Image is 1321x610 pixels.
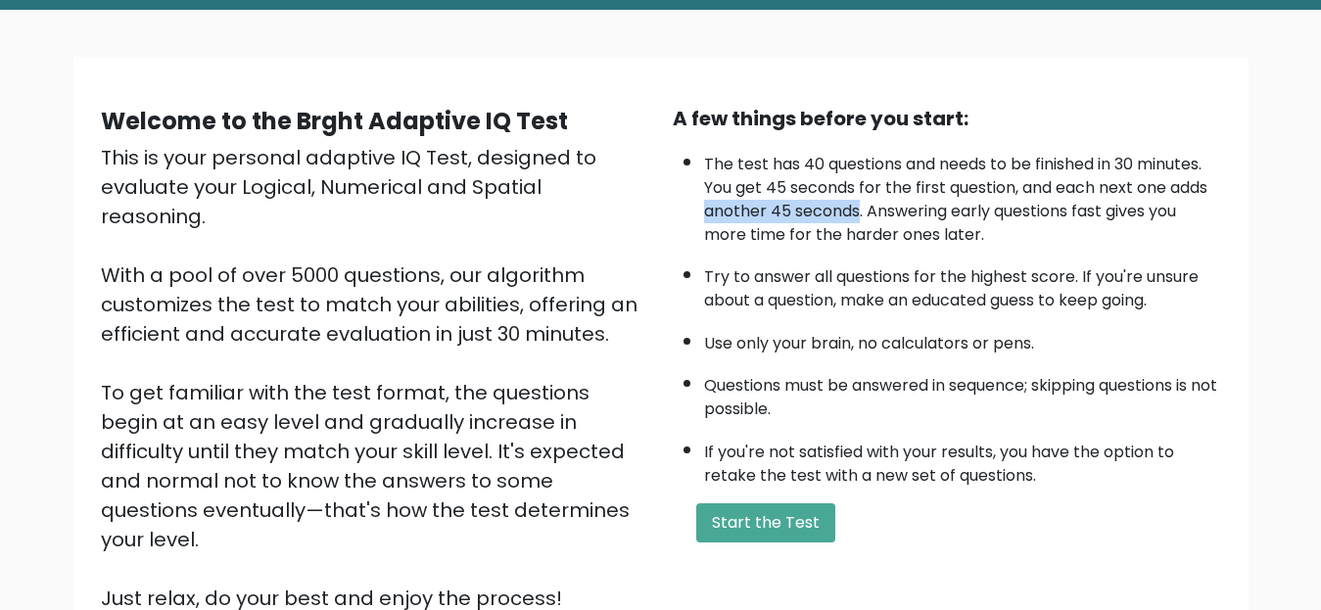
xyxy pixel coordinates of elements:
button: Start the Test [696,503,835,542]
li: Questions must be answered in sequence; skipping questions is not possible. [704,364,1221,421]
li: If you're not satisfied with your results, you have the option to retake the test with a new set ... [704,431,1221,488]
b: Welcome to the Brght Adaptive IQ Test [101,105,568,137]
li: Try to answer all questions for the highest score. If you're unsure about a question, make an edu... [704,256,1221,312]
li: Use only your brain, no calculators or pens. [704,322,1221,355]
li: The test has 40 questions and needs to be finished in 30 minutes. You get 45 seconds for the firs... [704,143,1221,247]
div: A few things before you start: [673,104,1221,133]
